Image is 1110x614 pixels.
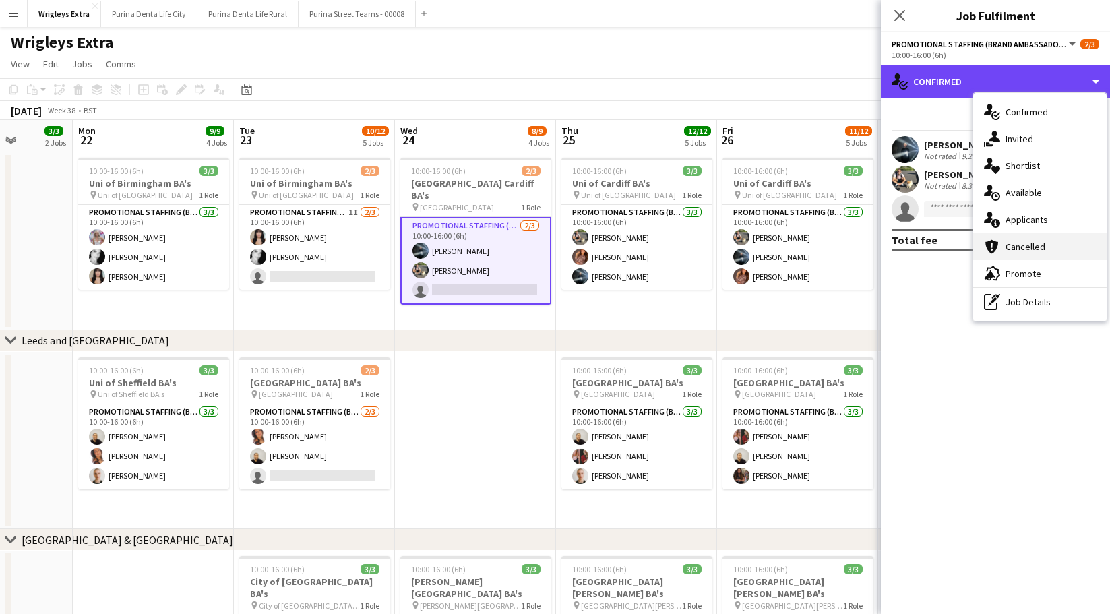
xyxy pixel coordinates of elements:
[72,58,92,70] span: Jobs
[78,205,229,290] app-card-role: Promotional Staffing (Brand Ambassadors)3/310:00-16:00 (6h)[PERSON_NAME][PERSON_NAME][PERSON_NAME]
[521,202,541,212] span: 1 Role
[362,126,389,136] span: 10/12
[398,132,418,148] span: 24
[959,181,985,191] div: 8.3km
[78,158,229,290] app-job-card: 10:00-16:00 (6h)3/3Uni of Birmingham BA's Uni of [GEOGRAPHIC_DATA]1 RolePromotional Staffing (Bra...
[722,576,873,600] h3: [GEOGRAPHIC_DATA][PERSON_NAME] BA's
[892,233,937,247] div: Total fee
[239,205,390,290] app-card-role: Promotional Staffing (Brand Ambassadors)1I2/310:00-16:00 (6h)[PERSON_NAME][PERSON_NAME]
[682,601,702,611] span: 1 Role
[420,202,494,212] span: [GEOGRAPHIC_DATA]
[11,104,42,117] div: [DATE]
[363,137,388,148] div: 5 Jobs
[361,166,379,176] span: 2/3
[361,365,379,375] span: 2/3
[239,158,390,290] app-job-card: 10:00-16:00 (6h)2/3Uni of Birmingham BA's Uni of [GEOGRAPHIC_DATA]1 RolePromotional Staffing (Bra...
[38,55,64,73] a: Edit
[98,389,164,399] span: Uni of Sheffield BA's
[76,132,96,148] span: 22
[89,166,144,176] span: 10:00-16:00 (6h)
[561,377,712,389] h3: [GEOGRAPHIC_DATA] BA's
[720,132,733,148] span: 26
[361,564,379,574] span: 3/3
[559,132,578,148] span: 25
[259,389,333,399] span: [GEOGRAPHIC_DATA]
[742,389,816,399] span: [GEOGRAPHIC_DATA]
[528,126,547,136] span: 8/9
[742,190,837,200] span: Uni of [GEOGRAPHIC_DATA]
[973,260,1107,287] div: Promote
[683,365,702,375] span: 3/3
[845,126,872,136] span: 11/12
[197,1,299,27] button: Purina Denta Life Rural
[411,564,466,574] span: 10:00-16:00 (6h)
[299,1,416,27] button: Purina Street Teams - 00008
[360,601,379,611] span: 1 Role
[250,365,305,375] span: 10:00-16:00 (6h)
[22,533,233,547] div: [GEOGRAPHIC_DATA] & [GEOGRAPHIC_DATA]
[846,137,871,148] div: 5 Jobs
[239,357,390,489] app-job-card: 10:00-16:00 (6h)2/3[GEOGRAPHIC_DATA] BA's [GEOGRAPHIC_DATA]1 RolePromotional Staffing (Brand Amba...
[5,55,35,73] a: View
[844,365,863,375] span: 3/3
[250,564,305,574] span: 10:00-16:00 (6h)
[892,39,1067,49] span: Promotional Staffing (Brand Ambassadors)
[522,166,541,176] span: 2/3
[45,137,66,148] div: 2 Jobs
[561,205,712,290] app-card-role: Promotional Staffing (Brand Ambassadors)3/310:00-16:00 (6h)[PERSON_NAME][PERSON_NAME][PERSON_NAME]
[199,365,218,375] span: 3/3
[11,32,113,53] h1: Wrigleys Extra
[561,576,712,600] h3: [GEOGRAPHIC_DATA][PERSON_NAME] BA's
[239,404,390,489] app-card-role: Promotional Staffing (Brand Ambassadors)2/310:00-16:00 (6h)[PERSON_NAME][PERSON_NAME]
[250,166,305,176] span: 10:00-16:00 (6h)
[400,158,551,305] app-job-card: 10:00-16:00 (6h)2/3[GEOGRAPHIC_DATA] Cardiff BA's [GEOGRAPHIC_DATA]1 RolePromotional Staffing (Br...
[521,601,541,611] span: 1 Role
[581,190,676,200] span: Uni of [GEOGRAPHIC_DATA]
[892,50,1099,60] div: 10:00-16:00 (6h)
[239,125,255,137] span: Tue
[420,601,521,611] span: [PERSON_NAME][GEOGRAPHIC_DATA]
[43,58,59,70] span: Edit
[973,179,1107,206] div: Available
[237,132,255,148] span: 23
[100,55,142,73] a: Comms
[844,564,863,574] span: 3/3
[78,377,229,389] h3: Uni of Sheffield BA's
[561,357,712,489] app-job-card: 10:00-16:00 (6h)3/3[GEOGRAPHIC_DATA] BA's [GEOGRAPHIC_DATA]1 RolePromotional Staffing (Brand Amba...
[844,166,863,176] span: 3/3
[684,126,711,136] span: 12/12
[78,125,96,137] span: Mon
[581,389,655,399] span: [GEOGRAPHIC_DATA]
[259,601,360,611] span: City of [GEOGRAPHIC_DATA] BA's
[78,357,229,489] app-job-card: 10:00-16:00 (6h)3/3Uni of Sheffield BA's Uni of Sheffield BA's1 RolePromotional Staffing (Brand A...
[400,576,551,600] h3: [PERSON_NAME][GEOGRAPHIC_DATA] BA's
[683,166,702,176] span: 3/3
[973,152,1107,179] div: Shortlist
[199,166,218,176] span: 3/3
[400,177,551,202] h3: [GEOGRAPHIC_DATA] Cardiff BA's
[733,365,788,375] span: 10:00-16:00 (6h)
[881,65,1110,98] div: Confirmed
[924,168,995,181] div: [PERSON_NAME]
[973,206,1107,233] div: Applicants
[561,158,712,290] app-job-card: 10:00-16:00 (6h)3/3Uni of Cardiff BA's Uni of [GEOGRAPHIC_DATA]1 RolePromotional Staffing (Brand ...
[561,404,712,489] app-card-role: Promotional Staffing (Brand Ambassadors)3/310:00-16:00 (6h)[PERSON_NAME][PERSON_NAME][PERSON_NAME]
[561,177,712,189] h3: Uni of Cardiff BA's
[106,58,136,70] span: Comms
[924,181,959,191] div: Not rated
[924,139,995,151] div: [PERSON_NAME]
[973,233,1107,260] div: Cancelled
[722,357,873,489] app-job-card: 10:00-16:00 (6h)3/3[GEOGRAPHIC_DATA] BA's [GEOGRAPHIC_DATA]1 RolePromotional Staffing (Brand Amba...
[28,1,101,27] button: Wrigleys Extra
[722,205,873,290] app-card-role: Promotional Staffing (Brand Ambassadors)3/310:00-16:00 (6h)[PERSON_NAME][PERSON_NAME][PERSON_NAME]
[239,377,390,389] h3: [GEOGRAPHIC_DATA] BA's
[199,190,218,200] span: 1 Role
[199,389,218,399] span: 1 Role
[572,564,627,574] span: 10:00-16:00 (6h)
[973,98,1107,125] div: Confirmed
